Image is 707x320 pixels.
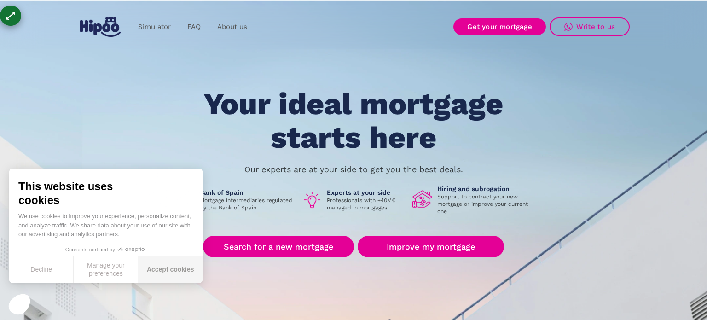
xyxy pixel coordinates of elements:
font: Professionals with +40M€ managed in mortgages [327,197,395,211]
font: Get your mortgage [467,23,532,31]
font: Simulator [138,23,171,31]
a: Improve my mortgage [358,236,504,257]
font: Mortgage intermediaries regulated by the Bank of Spain [200,197,292,211]
a: Search for a new mortgage [203,236,354,257]
font: Support to contract your new mortgage or improve your current one [437,193,528,215]
a: About us [209,18,255,36]
font: Write to us [576,23,615,31]
font: Bank of Spain [200,189,243,196]
font: Experts at your side [327,189,390,196]
font: About us [217,23,247,31]
font: Hiring and subrogation [437,185,510,192]
font: Your ideal mortgage starts here [203,86,503,155]
font: Improve my mortgage [387,242,475,251]
font: Search for a new mortgage [224,242,333,251]
a: Get your mortgage [453,18,545,35]
a: Write to us [550,17,630,36]
div: ⟷ [2,7,19,24]
font: Our experts are at your side to get you the best deals. [244,164,463,174]
a: home [77,13,122,41]
a: Simulator [130,18,179,36]
a: FAQ [179,18,209,36]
